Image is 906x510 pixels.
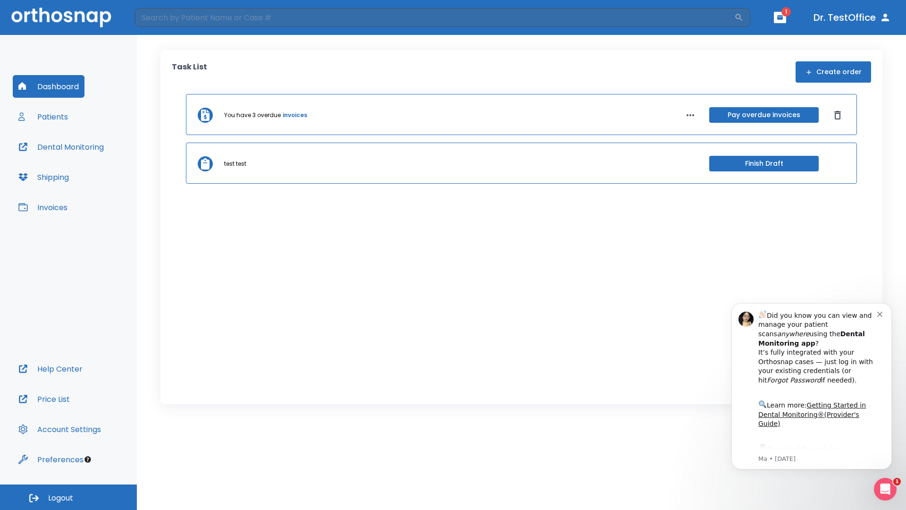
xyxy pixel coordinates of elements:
[13,357,88,380] button: Help Center
[13,448,89,471] button: Preferences
[13,166,75,188] button: Shipping
[41,156,125,173] a: App Store
[717,289,906,484] iframe: Intercom notifications message
[796,61,871,83] button: Create order
[84,455,92,464] div: Tooltip anchor
[224,160,246,168] p: test test
[810,9,895,26] button: Dr. TestOffice
[781,7,791,17] span: 1
[135,8,734,27] input: Search by Patient Name or Case #
[224,111,281,119] p: You have 3 overdue
[893,478,901,485] span: 1
[41,154,160,202] div: Download the app: | ​ Let us know if you need help getting started!
[709,107,819,123] button: Pay overdue invoices
[13,418,107,441] button: Account Settings
[874,478,897,501] iframe: Intercom live chat
[41,166,160,174] p: Message from Ma, sent 3w ago
[48,493,73,503] span: Logout
[13,75,84,98] button: Dashboard
[11,8,111,27] img: Orthosnap
[283,111,307,119] a: invoices
[13,136,109,158] button: Dental Monitoring
[13,196,73,219] button: Invoices
[709,156,819,171] button: Finish Draft
[160,20,168,28] button: Dismiss notification
[172,61,207,83] p: Task List
[830,108,845,123] button: Dismiss
[13,388,75,410] button: Price List
[13,105,74,128] button: Patients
